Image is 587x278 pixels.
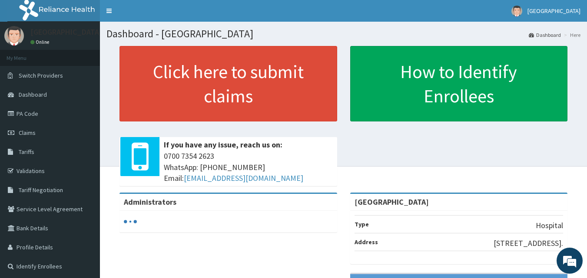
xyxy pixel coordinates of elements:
li: Here [562,31,580,39]
span: 0700 7354 2623 WhatsApp: [PHONE_NUMBER] Email: [164,150,333,184]
img: User Image [4,26,24,46]
strong: [GEOGRAPHIC_DATA] [355,197,429,207]
a: Click here to submit claims [119,46,337,121]
svg: audio-loading [124,215,137,228]
b: If you have any issue, reach us on: [164,140,282,150]
span: Claims [19,129,36,137]
span: Tariff Negotiation [19,186,63,194]
p: Hospital [536,220,563,231]
a: Online [30,39,51,45]
img: User Image [511,6,522,16]
b: Address [355,238,378,246]
a: How to Identify Enrollees [350,46,568,121]
b: Administrators [124,197,176,207]
a: [EMAIL_ADDRESS][DOMAIN_NAME] [184,173,303,183]
span: Dashboard [19,91,47,98]
span: Switch Providers [19,72,63,79]
span: Tariffs [19,148,34,156]
p: [STREET_ADDRESS]. [494,238,563,249]
a: Dashboard [529,31,561,39]
p: [GEOGRAPHIC_DATA] [30,28,102,36]
h1: Dashboard - [GEOGRAPHIC_DATA] [106,28,580,39]
b: Type [355,220,369,228]
span: [GEOGRAPHIC_DATA] [527,7,580,15]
